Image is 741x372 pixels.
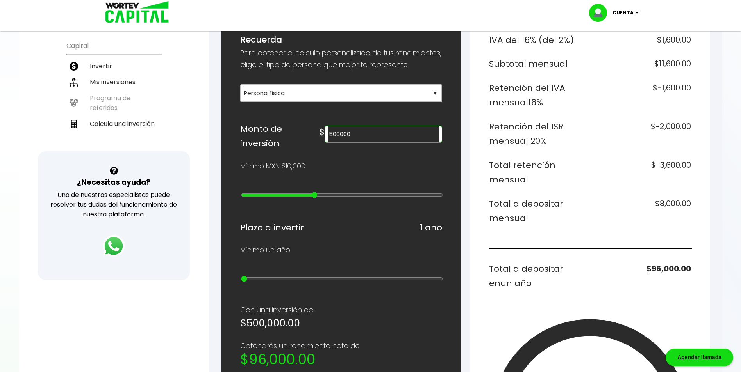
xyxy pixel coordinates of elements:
[70,62,78,71] img: invertir-icon.b3b967d7.svg
[489,119,587,149] h6: Retención del ISR mensual 20%
[593,119,691,149] h6: $-2,000.00
[666,349,733,366] div: Agendar llamada
[70,78,78,87] img: inversiones-icon.6695dc30.svg
[240,316,442,331] h5: $500,000.00
[66,74,161,90] a: Mis inversiones
[240,244,290,256] p: Mínimo un año
[66,37,161,151] ul: Capital
[420,220,442,235] h6: 1 año
[240,122,320,151] h6: Monto de inversión
[593,33,691,48] h6: $1,600.00
[77,177,150,188] h3: ¿Necesitas ayuda?
[593,262,691,291] h6: $96,000.00
[489,158,587,187] h6: Total retención mensual
[489,81,587,110] h6: Retención del IVA mensual 16%
[589,4,612,22] img: profile-image
[489,197,587,226] h6: Total a depositar mensual
[489,262,587,291] h6: Total a depositar en un año
[240,304,442,316] p: Con una inversión de
[489,57,587,71] h6: Subtotal mensual
[593,57,691,71] h6: $11,600.00
[66,58,161,74] a: Invertir
[634,12,644,14] img: icon-down
[240,32,442,47] h6: Recuerda
[489,33,587,48] h6: IVA del 16% (del 2%)
[593,158,691,187] h6: $-3,600.00
[593,81,691,110] h6: $-1,600.00
[70,120,78,128] img: calculadora-icon.17d418c4.svg
[103,235,125,257] img: logos_whatsapp-icon.242b2217.svg
[240,220,304,235] h6: Plazo a invertir
[240,47,442,71] p: Para obtener el calculo personalizado de tus rendimientos, elige el tipo de persona que mejor te ...
[48,190,180,219] p: Uno de nuestros especialistas puede resolver tus dudas del funcionamiento de nuestra plataforma.
[612,7,634,19] p: Cuenta
[593,197,691,226] h6: $8,000.00
[240,352,442,367] h2: $96,000.00
[320,125,325,140] h6: $
[66,116,161,132] a: Calcula una inversión
[240,340,442,352] p: Obtendrás un rendimiento neto de
[240,160,305,172] p: Mínimo MXN $10,000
